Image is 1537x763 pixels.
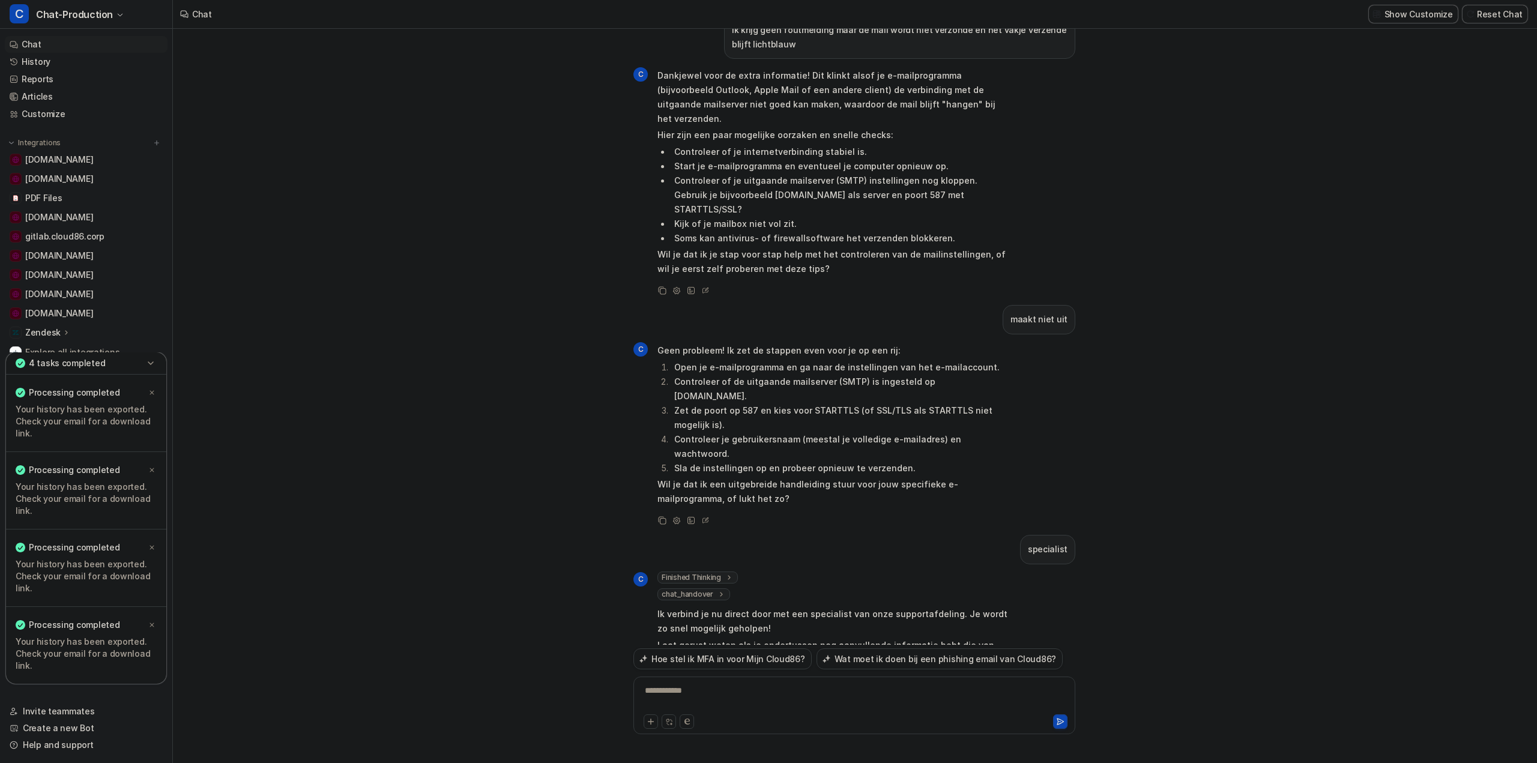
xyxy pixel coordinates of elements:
img: check86.nl [12,310,19,317]
p: Show Customize [1385,8,1453,20]
span: [DOMAIN_NAME] [25,211,93,223]
p: Dankjewel voor de extra informatie! Dit klinkt alsof je e-mailprogramma (bijvoorbeeld Outlook, Ap... [657,68,1009,126]
a: www.hostinger.com[DOMAIN_NAME] [5,267,168,283]
p: Your history has been exported. Check your email for a download link. [16,403,157,439]
a: support.wix.com[DOMAIN_NAME] [5,209,168,226]
li: Zet de poort op 587 en kies voor STARTTLS (of SSL/TLS als STARTTLS niet mogelijk is). [671,403,1009,432]
div: Chat [192,8,212,20]
a: gitlab.cloud86.corpgitlab.cloud86.corp [5,228,168,245]
img: www.yourhosting.nl [12,252,19,259]
p: Processing completed [29,541,119,553]
li: Kijk of je mailbox niet vol zit. [671,217,1009,231]
img: support.wix.com [12,214,19,221]
button: Wat moet ik doen bij een phishing email van Cloud86? [817,648,1063,669]
p: Geen probleem! Ik zet de stappen even voor je op een rij: [657,343,1009,358]
p: Wil je dat ik een uitgebreide handleiding stuur voor jouw specifieke e-mailprogramma, of lukt het... [657,477,1009,506]
span: C [633,342,648,357]
li: Controleer of je uitgaande mailserver (SMTP) instellingen nog kloppen. Gebruik je bijvoorbeeld [D... [671,173,1009,217]
a: Explore all integrations [5,344,168,361]
span: [DOMAIN_NAME] [25,250,93,262]
img: www.hostinger.com [12,271,19,279]
span: chat_handover [657,588,730,600]
button: Hoe stel ik MFA in voor Mijn Cloud86? [633,648,812,669]
p: ik krijg geen foutmelding maar de mail wordt niet verzonde en het vakje verzende blijft lichtblauw [732,23,1067,52]
span: Finished Thinking [657,571,738,584]
span: gitlab.cloud86.corp [25,231,104,243]
img: explore all integrations [10,346,22,358]
p: Zendesk [25,327,61,339]
img: gitlab.cloud86.corp [12,233,19,240]
p: 4 tasks completed [29,357,105,369]
p: Processing completed [29,464,119,476]
p: Your history has been exported. Check your email for a download link. [16,481,157,517]
a: Invite teammates [5,703,168,720]
p: Processing completed [29,619,119,631]
img: cloud86.io [12,156,19,163]
p: Wil je dat ik je stap voor stap help met het controleren van de mailinstellingen, of wil je eerst... [657,247,1009,276]
p: Processing completed [29,387,119,399]
a: www.strato.nl[DOMAIN_NAME] [5,286,168,303]
li: Controleer je gebruikersnaam (meestal je volledige e-mailadres) en wachtwoord. [671,432,1009,461]
p: Laat gerust weten als je ondertussen nog aanvullende informatie hebt die van belang kan zijn. [657,638,1009,667]
img: menu_add.svg [152,139,161,147]
li: Soms kan antivirus- of firewallsoftware het verzenden blokkeren. [671,231,1009,246]
li: Open je e-mailprogramma en ga naar de instellingen van het e-mailaccount. [671,360,1009,375]
p: maakt niet uit [1010,312,1067,327]
a: Create a new Bot [5,720,168,737]
li: Start je e-mailprogramma en eventueel je computer opnieuw op. [671,159,1009,173]
li: Controleer of je internetverbinding stabiel is. [671,145,1009,159]
span: C [10,4,29,23]
a: Chat [5,36,168,53]
span: [DOMAIN_NAME] [25,154,93,166]
img: docs.litespeedtech.com [12,175,19,182]
span: C [633,67,648,82]
button: Integrations [5,137,64,149]
li: Controleer of de uitgaande mailserver (SMTP) is ingesteld op [DOMAIN_NAME]. [671,375,1009,403]
p: specialist [1028,542,1067,556]
li: Sla de instellingen op en probeer opnieuw te verzenden. [671,461,1009,475]
span: PDF Files [25,192,62,204]
img: expand menu [7,139,16,147]
img: Zendesk [12,329,19,336]
p: Hier zijn een paar mogelijke oorzaken en snelle checks: [657,128,1009,142]
a: PDF FilesPDF Files [5,190,168,207]
a: Reports [5,71,168,88]
a: History [5,53,168,70]
a: cloud86.io[DOMAIN_NAME] [5,151,168,168]
a: docs.litespeedtech.com[DOMAIN_NAME] [5,170,168,187]
p: Integrations [18,138,61,148]
img: reset [1466,10,1475,19]
img: PDF Files [12,195,19,202]
button: Reset Chat [1463,5,1527,23]
p: Your history has been exported. Check your email for a download link. [16,558,157,594]
span: [DOMAIN_NAME] [25,269,93,281]
span: Explore all integrations [25,343,163,362]
span: C [633,572,648,587]
span: [DOMAIN_NAME] [25,173,93,185]
span: [DOMAIN_NAME] [25,288,93,300]
a: check86.nl[DOMAIN_NAME] [5,305,168,322]
img: www.strato.nl [12,291,19,298]
a: www.yourhosting.nl[DOMAIN_NAME] [5,247,168,264]
img: customize [1372,10,1381,19]
a: Help and support [5,737,168,753]
span: Chat-Production [36,6,113,23]
a: Customize [5,106,168,122]
a: Articles [5,88,168,105]
p: Your history has been exported. Check your email for a download link. [16,636,157,672]
p: Ik verbind je nu direct door met een specialist van onze supportafdeling. Je wordt zo snel mogeli... [657,607,1009,636]
span: [DOMAIN_NAME] [25,307,93,319]
button: Show Customize [1369,5,1458,23]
